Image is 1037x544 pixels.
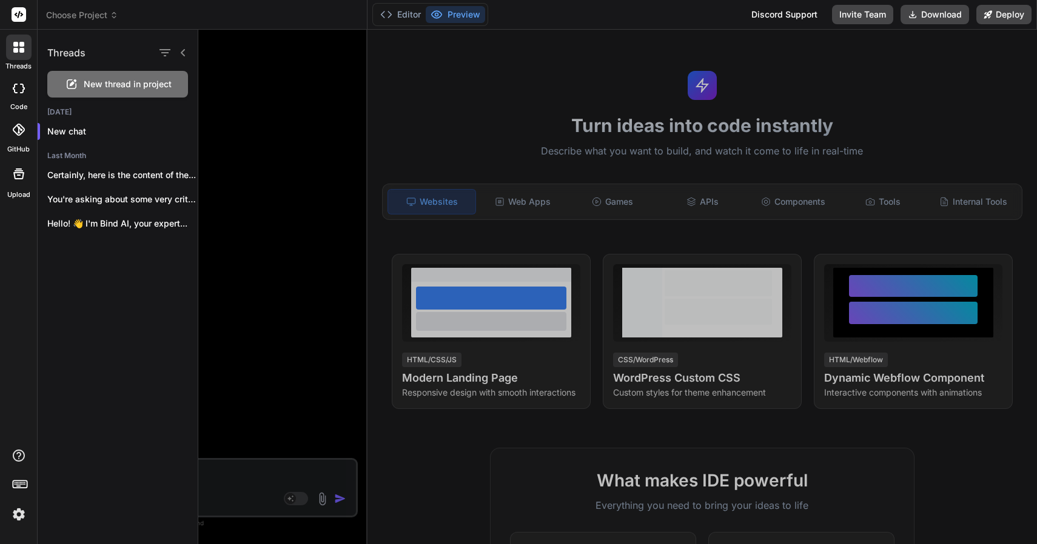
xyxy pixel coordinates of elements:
p: New chat [47,125,198,138]
label: code [10,102,27,112]
p: Certainly, here is the content of the... [47,169,198,181]
button: Preview [426,6,485,23]
label: GitHub [7,144,30,154]
button: Deploy [976,5,1032,24]
span: New thread in project [84,78,172,90]
h2: [DATE] [38,107,198,117]
p: Hello! 👋 I'm Bind AI, your expert... [47,217,198,230]
button: Editor [375,6,426,23]
span: Choose Project [46,9,118,21]
label: threads [5,61,32,71]
h2: Last Month [38,151,198,161]
h1: Threads [47,45,86,60]
button: Invite Team [832,5,893,24]
img: settings [8,504,29,525]
div: Discord Support [744,5,825,24]
label: Upload [7,190,30,200]
button: Download [901,5,969,24]
p: You're asking about some very critical and... [47,193,198,205]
